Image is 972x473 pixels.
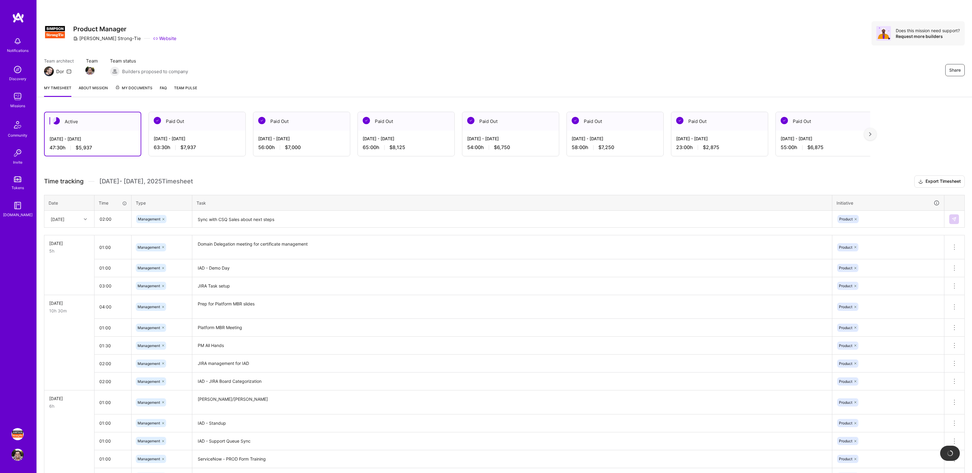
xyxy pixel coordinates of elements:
th: Type [132,195,192,211]
input: HH:MM [94,356,131,372]
a: FAQ [160,85,167,97]
div: null [949,214,960,224]
div: Dor [56,68,64,75]
button: Share [945,64,965,76]
div: Missions [10,103,25,109]
span: Management [138,305,160,309]
i: icon Chevron [84,218,87,221]
div: 54:00 h [467,144,554,151]
img: Submit [952,217,957,222]
div: 47:30 h [50,145,136,151]
img: Community [10,117,25,132]
span: Management [138,325,160,330]
div: [DATE] [51,216,64,222]
img: Paid Out [467,117,474,124]
div: [DATE] [49,240,89,247]
span: Product [839,217,853,221]
img: Paid Out [781,117,788,124]
a: User Avatar [10,449,25,461]
textarea: [PERSON_NAME]/[PERSON_NAME] [193,391,831,414]
div: [DATE] [49,395,89,402]
img: User Avatar [12,449,24,461]
img: right [869,132,871,136]
img: teamwork [12,90,24,103]
div: 58:00 h [572,144,659,151]
img: Paid Out [154,117,161,124]
img: Avatar [876,26,891,41]
span: Management [138,284,160,288]
span: Product [839,266,852,270]
div: Paid Out [253,112,350,131]
div: [DATE] - [DATE] [467,135,554,142]
textarea: IAD - Demo Day [193,260,831,277]
img: logo [12,12,24,23]
div: Paid Out [462,112,559,131]
div: 55:00 h [781,144,868,151]
span: $6,750 [494,144,510,151]
span: Product [839,400,852,405]
span: My Documents [115,85,152,91]
i: icon Mail [67,69,71,74]
div: [PERSON_NAME] Strong-Tie [73,35,141,42]
input: HH:MM [95,211,131,227]
input: HH:MM [94,239,131,255]
img: Paid Out [572,117,579,124]
span: [DATE] - [DATE] , 2025 Timesheet [99,178,193,185]
span: Product [839,284,852,288]
span: Product [839,325,852,330]
textarea: JIRA Task setup [193,278,831,294]
span: $6,875 [807,144,823,151]
span: Product [839,245,852,250]
img: Company Logo [44,21,66,43]
textarea: Prep for Platform MBR slides [193,296,831,318]
input: HH:MM [94,394,131,410]
th: Date [44,195,94,211]
span: Management [138,245,160,250]
a: My Documents [115,85,152,97]
span: Team Pulse [174,86,197,90]
span: $7,937 [180,144,196,151]
a: Website [153,35,176,42]
div: [DATE] - [DATE] [572,135,659,142]
img: loading [946,449,954,458]
span: Product [839,439,852,443]
div: Notifications [7,47,29,54]
img: bell [12,35,24,47]
div: Community [8,132,27,138]
span: Management [138,361,160,366]
div: 63:30 h [154,144,241,151]
textarea: Domain Delegation meeting for certificate management [193,236,831,259]
textarea: Platform MBR Meeting [193,319,831,336]
textarea: IAD - JIRA Board Categorization [193,373,831,390]
textarea: JIRA management for IAD [193,355,831,372]
span: Product [839,379,852,384]
div: 10h 30m [49,308,89,314]
i: icon Download [918,179,923,185]
span: $5,937 [76,145,92,151]
div: [DATE] [49,300,89,306]
th: Task [192,195,832,211]
textarea: IAD - Standup [193,415,831,432]
span: $7,250 [598,144,614,151]
div: [DATE] - [DATE] [154,135,241,142]
span: Management [138,217,160,221]
h3: Product Manager [73,25,176,33]
a: Team Pulse [174,85,197,97]
img: Paid Out [258,117,265,124]
div: Tokens [12,185,24,191]
div: [DATE] - [DATE] [258,135,345,142]
button: Export Timesheet [914,175,965,188]
div: Active [45,112,141,131]
span: $2,875 [703,144,719,151]
a: My timesheet [44,85,71,97]
span: $8,125 [389,144,405,151]
span: $7,000 [285,144,301,151]
div: Paid Out [776,112,872,131]
div: Paid Out [358,112,454,131]
div: [DATE] - [DATE] [363,135,450,142]
input: HH:MM [94,278,131,294]
img: Invite [12,147,24,159]
img: Active [53,117,60,124]
img: Team Member Avatar [85,66,94,75]
span: Management [138,379,160,384]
